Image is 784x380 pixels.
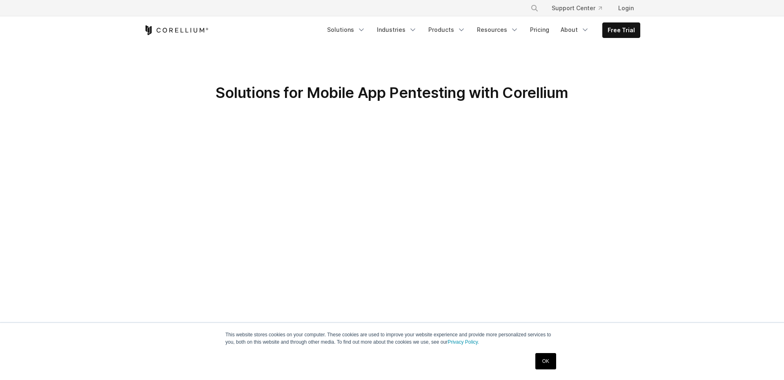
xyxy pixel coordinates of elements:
button: Search [527,1,542,16]
a: Privacy Policy. [448,339,479,345]
a: Solutions [322,22,370,37]
a: Industries [372,22,422,37]
p: This website stores cookies on your computer. These cookies are used to improve your website expe... [225,331,559,346]
a: Products [423,22,470,37]
div: Navigation Menu [521,1,640,16]
a: Login [612,1,640,16]
a: OK [535,353,556,369]
span: Solutions for Mobile App Pentesting with Corellium [216,84,568,102]
a: About [556,22,594,37]
a: Free Trial [603,23,640,38]
a: Support Center [545,1,608,16]
div: Navigation Menu [322,22,640,38]
a: Pricing [525,22,554,37]
a: Resources [472,22,523,37]
a: Corellium Home [144,25,209,35]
